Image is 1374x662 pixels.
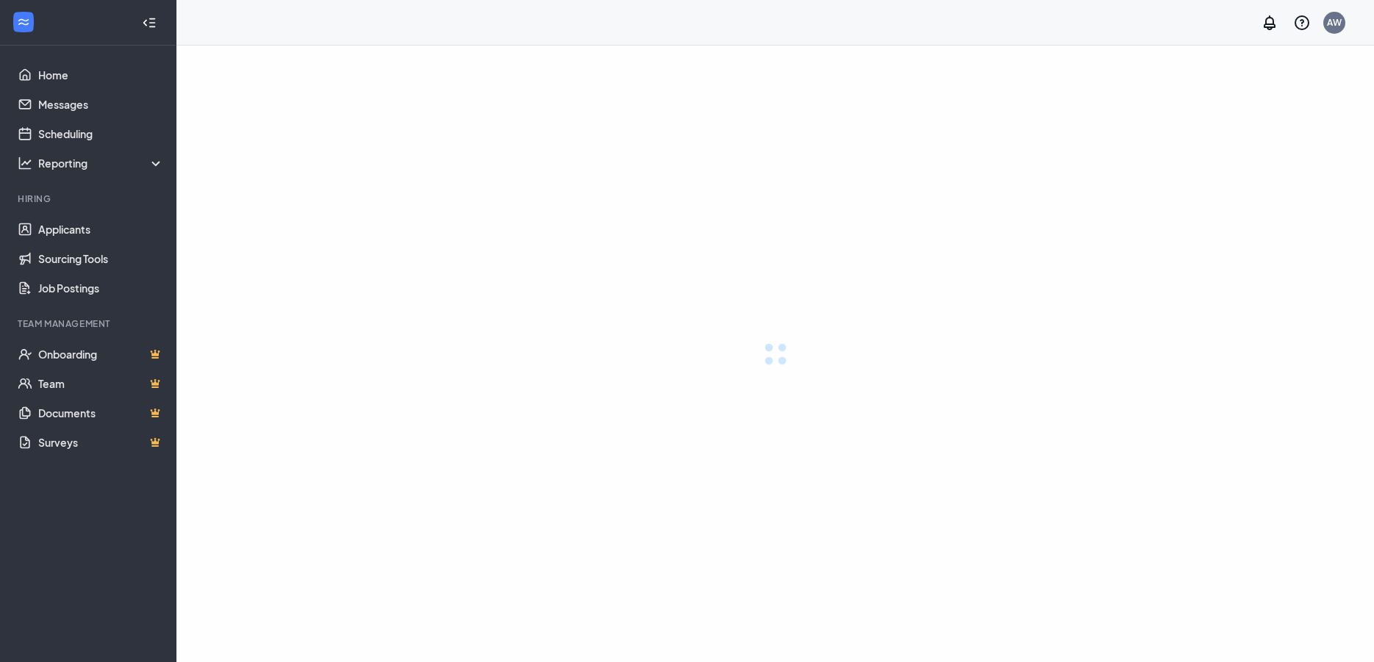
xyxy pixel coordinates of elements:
[38,215,164,244] a: Applicants
[38,156,165,170] div: Reporting
[38,273,164,303] a: Job Postings
[38,90,164,119] a: Messages
[16,15,31,29] svg: WorkstreamLogo
[142,15,157,30] svg: Collapse
[18,156,32,170] svg: Analysis
[1293,14,1311,32] svg: QuestionInfo
[1327,16,1342,29] div: AW
[38,369,164,398] a: TeamCrown
[38,60,164,90] a: Home
[38,398,164,428] a: DocumentsCrown
[18,193,161,205] div: Hiring
[38,244,164,273] a: Sourcing Tools
[38,119,164,148] a: Scheduling
[18,317,161,330] div: Team Management
[38,428,164,457] a: SurveysCrown
[38,339,164,369] a: OnboardingCrown
[1261,14,1278,32] svg: Notifications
